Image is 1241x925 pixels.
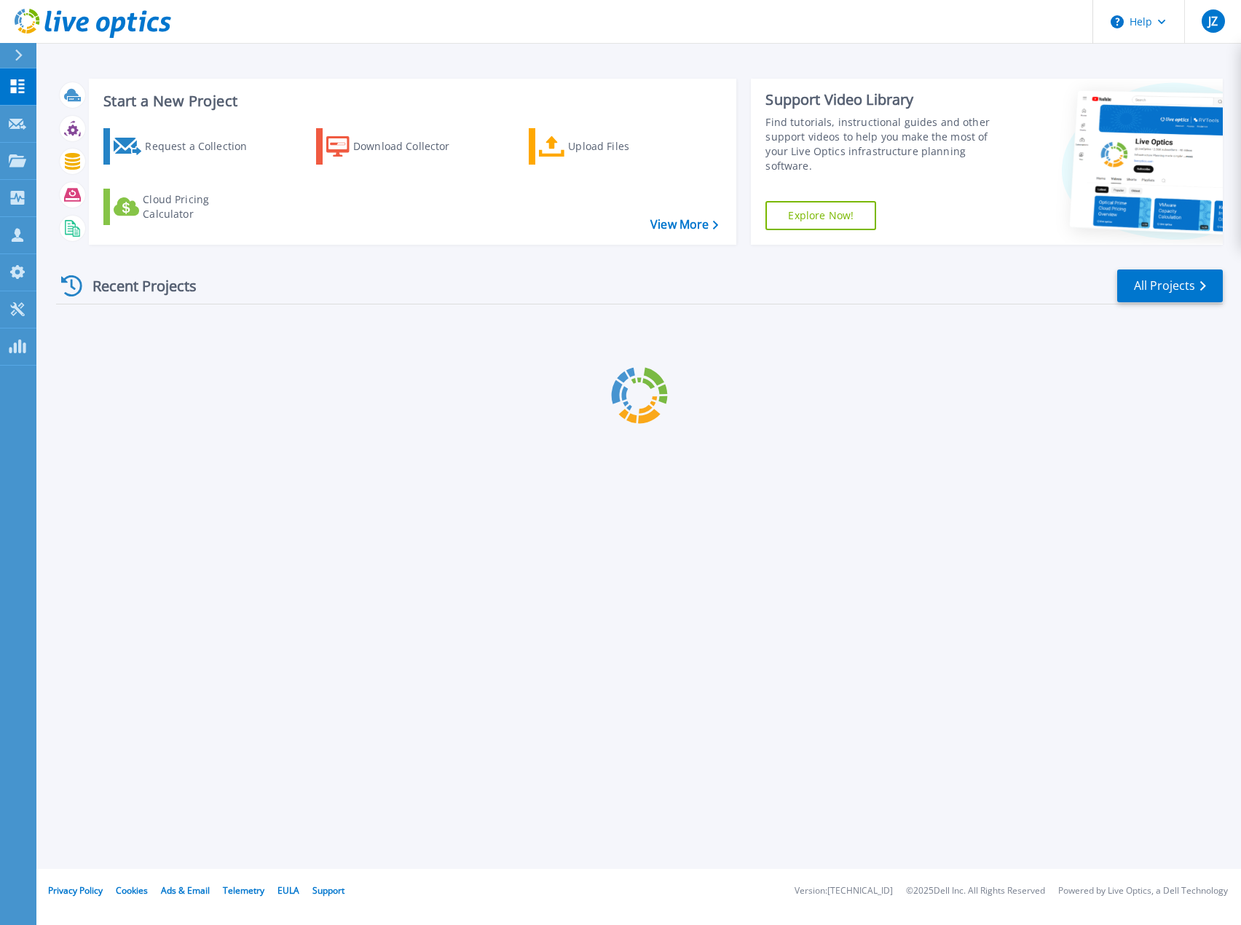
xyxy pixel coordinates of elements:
[1058,886,1228,896] li: Powered by Live Optics, a Dell Technology
[1117,269,1223,302] a: All Projects
[48,884,103,897] a: Privacy Policy
[529,128,691,165] a: Upload Files
[765,90,1004,109] div: Support Video Library
[145,132,261,161] div: Request a Collection
[161,884,210,897] a: Ads & Email
[1208,15,1218,27] span: JZ
[223,884,264,897] a: Telemetry
[765,115,1004,173] div: Find tutorials, instructional guides and other support videos to help you make the most of your L...
[765,201,876,230] a: Explore Now!
[650,218,718,232] a: View More
[143,192,259,221] div: Cloud Pricing Calculator
[277,884,299,897] a: EULA
[353,132,470,161] div: Download Collector
[795,886,893,896] li: Version: [TECHNICAL_ID]
[568,132,685,161] div: Upload Files
[906,886,1045,896] li: © 2025 Dell Inc. All Rights Reserved
[116,884,148,897] a: Cookies
[103,93,718,109] h3: Start a New Project
[316,128,478,165] a: Download Collector
[312,884,344,897] a: Support
[103,189,266,225] a: Cloud Pricing Calculator
[56,268,216,304] div: Recent Projects
[103,128,266,165] a: Request a Collection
